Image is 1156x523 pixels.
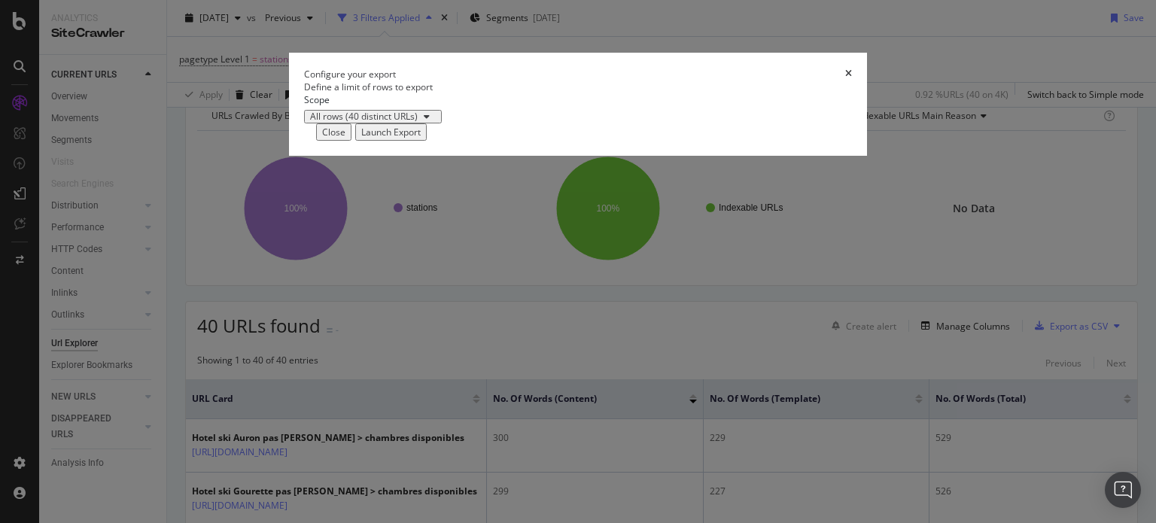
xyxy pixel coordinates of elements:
[845,68,852,81] div: times
[355,123,427,141] button: Launch Export
[361,126,421,138] div: Launch Export
[322,126,345,138] div: Close
[316,123,351,141] button: Close
[304,68,396,81] div: Configure your export
[304,110,442,123] button: All rows (40 distinct URLs)
[1105,472,1141,508] div: Open Intercom Messenger
[304,93,330,106] label: Scope
[289,53,867,157] div: modal
[310,112,418,121] div: All rows (40 distinct URLs)
[304,81,852,93] div: Define a limit of rows to export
